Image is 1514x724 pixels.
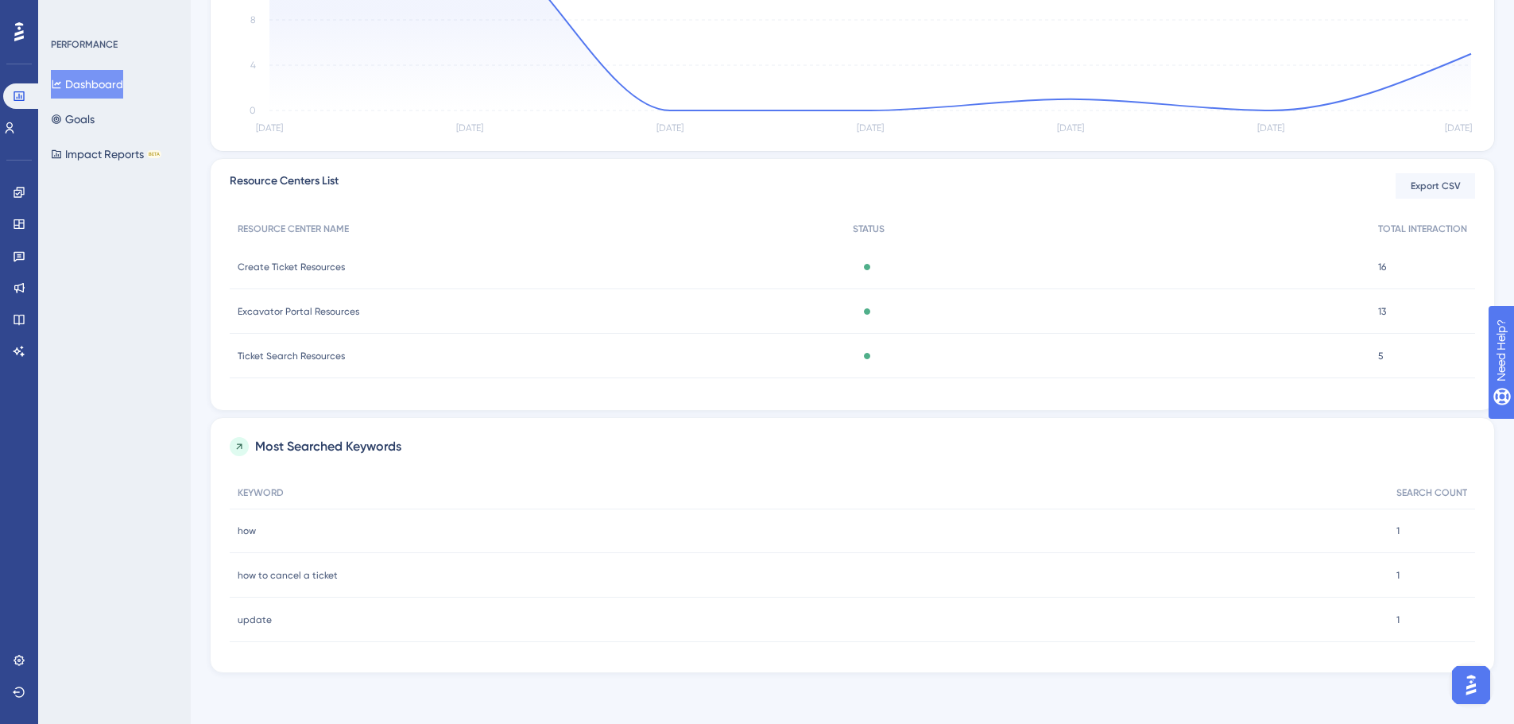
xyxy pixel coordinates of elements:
[37,4,99,23] span: Need Help?
[238,261,345,273] span: Create Ticket Resources
[1396,486,1467,499] span: SEARCH COUNT
[1396,173,1475,199] button: Export CSV
[238,525,256,537] span: how
[51,140,161,168] button: Impact ReportsBETA
[1396,569,1400,582] span: 1
[238,569,338,582] span: how to cancel a ticket
[1411,180,1461,192] span: Export CSV
[857,122,884,134] tspan: [DATE]
[255,437,401,456] span: Most Searched Keywords
[1257,122,1284,134] tspan: [DATE]
[147,150,161,158] div: BETA
[238,305,359,318] span: Excavator Portal Resources
[656,122,683,134] tspan: [DATE]
[230,172,339,200] span: Resource Centers List
[1445,122,1472,134] tspan: [DATE]
[1057,122,1084,134] tspan: [DATE]
[238,614,272,626] span: update
[1378,350,1384,362] span: 5
[456,122,483,134] tspan: [DATE]
[238,486,284,499] span: KEYWORD
[1378,305,1386,318] span: 13
[1396,525,1400,537] span: 1
[250,14,256,25] tspan: 8
[51,105,95,134] button: Goals
[51,38,118,51] div: PERFORMANCE
[256,122,283,134] tspan: [DATE]
[853,223,885,235] span: STATUS
[1447,661,1495,709] iframe: UserGuiding AI Assistant Launcher
[238,350,345,362] span: Ticket Search Resources
[250,60,256,71] tspan: 4
[1378,261,1386,273] span: 16
[1396,614,1400,626] span: 1
[51,70,123,99] button: Dashboard
[238,223,349,235] span: RESOURCE CENTER NAME
[1378,223,1467,235] span: TOTAL INTERACTION
[250,105,256,116] tspan: 0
